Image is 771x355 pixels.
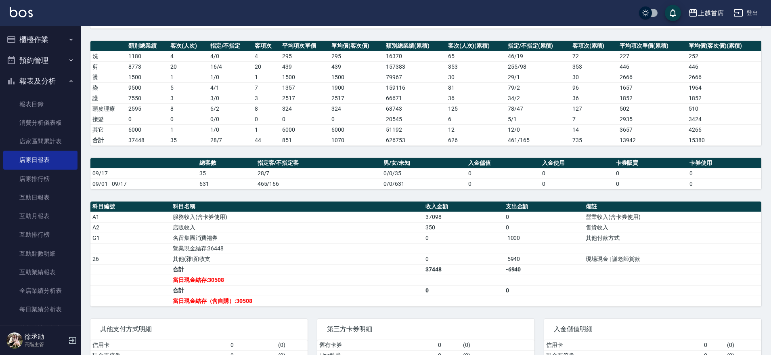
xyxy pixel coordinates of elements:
td: 446 [618,61,687,72]
td: 0 [253,114,280,124]
td: 1964 [687,82,761,93]
td: 0 [423,233,504,243]
td: 295 [280,51,329,61]
td: 227 [618,51,687,61]
div: 上越首席 [698,8,724,18]
td: 81 [446,82,506,93]
td: 5 / 1 [506,114,570,124]
td: 4 / 1 [208,82,253,93]
th: 卡券使用 [687,158,761,168]
th: 單均價(客次價) [329,41,384,51]
td: 157383 [384,61,446,72]
td: 4266 [687,124,761,135]
td: 2935 [618,114,687,124]
td: 當日現金結存:30508 [171,275,423,285]
td: 350 [423,222,504,233]
a: 店家區間累計表 [3,132,78,151]
span: 其他支付方式明細 [100,325,298,333]
th: 客項次 [253,41,280,51]
th: 總客數 [197,158,256,168]
td: 1 [253,72,280,82]
td: 0 [436,340,461,351]
td: 30 [446,72,506,82]
td: 4 [253,51,280,61]
td: 3424 [687,114,761,124]
td: 44 [253,135,280,145]
td: 4 / 0 [208,51,253,61]
td: 剪 [90,61,126,72]
td: 0 [329,114,384,124]
td: 35 [168,135,208,145]
td: 服務收入(含卡券使用) [171,212,423,222]
table: a dense table [90,41,761,146]
th: 客次(人次) [168,41,208,51]
a: 消費分析儀表板 [3,113,78,132]
td: 0 [540,179,614,189]
td: 1 [253,124,280,135]
td: 3657 [618,124,687,135]
table: a dense table [90,158,761,189]
td: 65 [446,51,506,61]
a: 互助日報表 [3,188,78,207]
td: 127 [570,103,618,114]
th: 男/女/未知 [381,158,466,168]
td: 0 [228,340,276,351]
p: 高階主管 [25,341,66,348]
td: 6 [446,114,506,124]
td: 439 [329,61,384,72]
td: 66671 [384,93,446,103]
td: 6 / 2 [208,103,253,114]
td: 7 [253,82,280,93]
td: 37448 [126,135,168,145]
td: 燙 [90,72,126,82]
td: 37448 [423,264,504,275]
td: 舊有卡券 [317,340,436,351]
a: 營業統計分析表 [3,319,78,338]
td: 0 [504,222,584,233]
th: 備註 [584,202,761,212]
td: 2666 [687,72,761,82]
td: 15380 [687,135,761,145]
td: 2666 [618,72,687,82]
td: 營業收入(含卡券使用) [584,212,761,222]
button: 櫃檯作業 [3,29,78,50]
td: 合計 [171,264,423,275]
td: 0/0/35 [381,168,466,179]
td: 0 [168,114,208,124]
td: 0 [687,168,761,179]
td: 12 / 0 [506,124,570,135]
th: 客次(人次)(累積) [446,41,506,51]
td: 2517 [280,93,329,103]
th: 入金儲值 [466,158,540,168]
td: 0 [702,340,725,351]
td: 1070 [329,135,384,145]
td: 1 [168,124,208,135]
a: 店家日報表 [3,151,78,169]
a: 互助點數明細 [3,244,78,263]
th: 客項次(累積) [570,41,618,51]
th: 指定客/不指定客 [256,158,382,168]
td: 29 / 1 [506,72,570,82]
td: 信用卡 [544,340,702,351]
td: 353 [446,61,506,72]
td: G1 [90,233,171,243]
td: ( 0 ) [276,340,308,351]
td: 1500 [126,72,168,82]
td: 1180 [126,51,168,61]
button: 預約管理 [3,50,78,71]
a: 互助月報表 [3,207,78,225]
td: 染 [90,82,126,93]
th: 科目編號 [90,202,171,212]
td: 439 [280,61,329,72]
th: 科目名稱 [171,202,423,212]
td: 735 [570,135,618,145]
th: 卡券販賣 [614,158,688,168]
td: 洗 [90,51,126,61]
td: 63743 [384,103,446,114]
td: 0 [687,179,761,189]
td: 16 / 4 [208,61,253,72]
td: 0 [466,179,540,189]
td: ( 0 ) [461,340,534,351]
td: 20 [253,61,280,72]
button: 報表及分析 [3,71,78,92]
